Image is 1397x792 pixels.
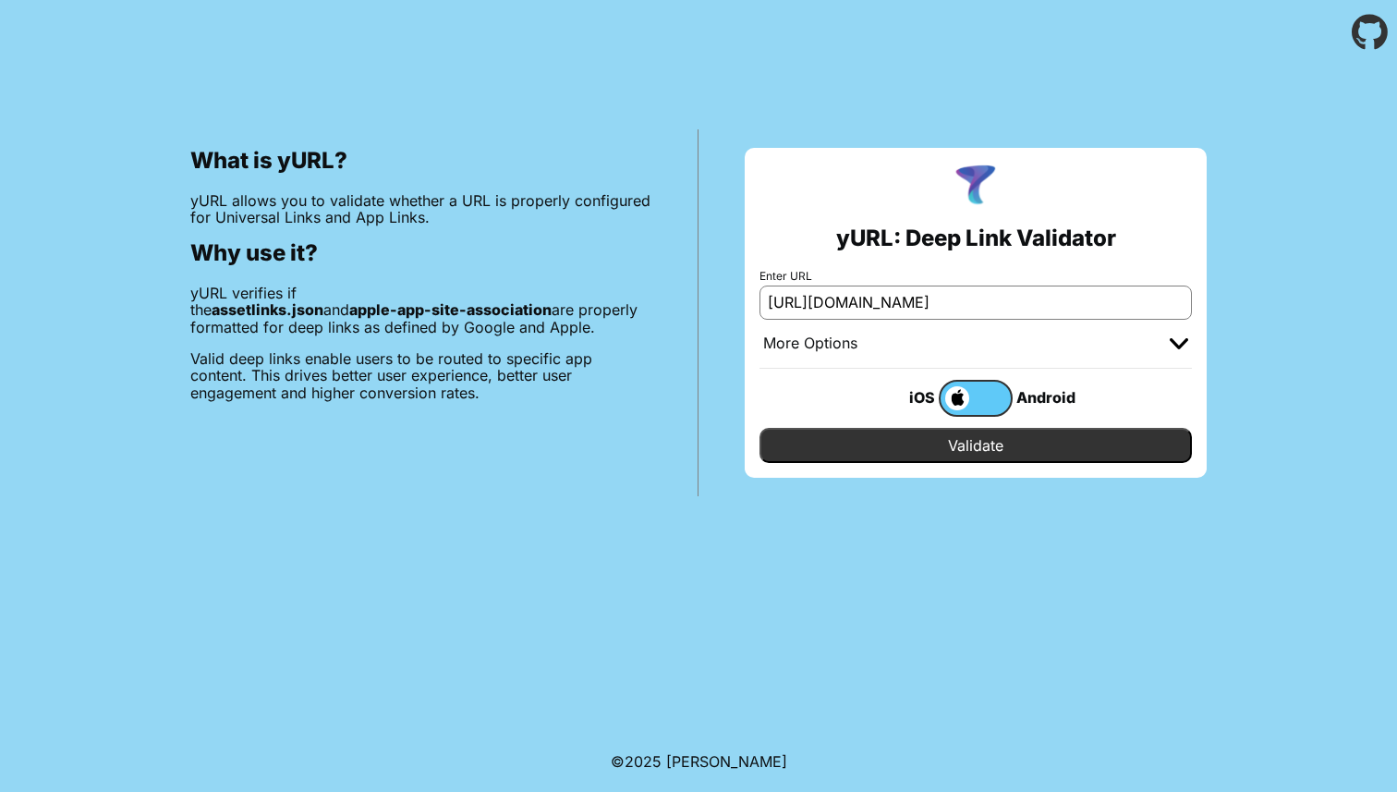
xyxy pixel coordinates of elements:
[763,335,857,353] div: More Options
[190,192,651,226] p: yURL allows you to validate whether a URL is properly configured for Universal Links and App Links.
[611,731,787,792] footer: ©
[190,285,651,335] p: yURL verifies if the and are properly formatted for deep links as defined by Google and Apple.
[190,240,651,266] h2: Why use it?
[952,163,1000,211] img: yURL Logo
[865,385,939,409] div: iOS
[625,752,662,771] span: 2025
[759,286,1192,319] input: e.g. https://app.chayev.com/xyx
[666,752,787,771] a: Michael Ibragimchayev's Personal Site
[759,270,1192,283] label: Enter URL
[1170,338,1188,349] img: chevron
[349,300,552,319] b: apple-app-site-association
[190,350,651,401] p: Valid deep links enable users to be routed to specific app content. This drives better user exper...
[836,225,1116,251] h2: yURL: Deep Link Validator
[759,428,1192,463] input: Validate
[190,148,651,174] h2: What is yURL?
[212,300,323,319] b: assetlinks.json
[1013,385,1087,409] div: Android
